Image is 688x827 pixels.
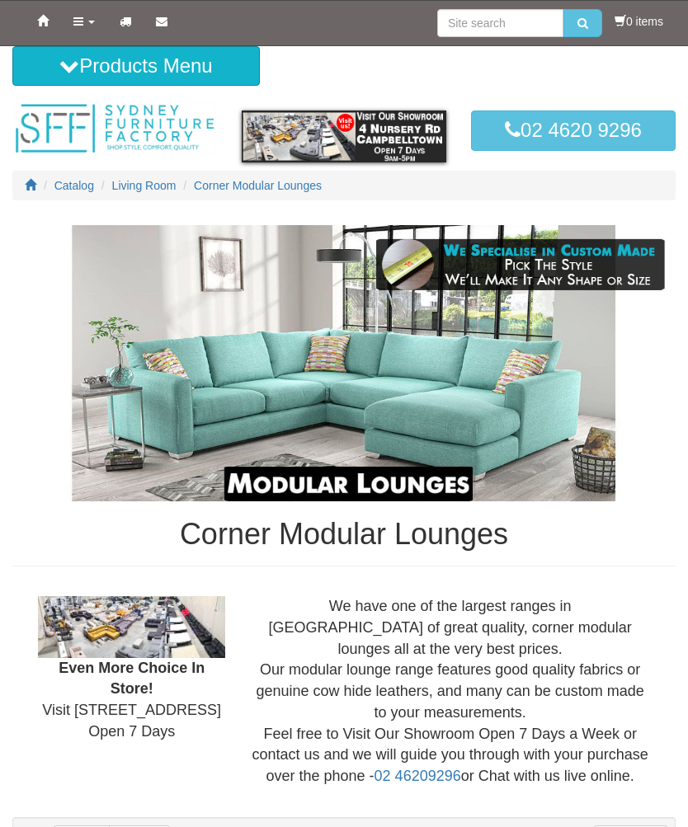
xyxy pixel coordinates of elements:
div: We have one of the largest ranges in [GEOGRAPHIC_DATA] of great quality, corner modular lounges a... [238,596,662,787]
input: Site search [437,9,563,37]
a: 02 46209296 [375,768,461,784]
a: Living Room [112,179,177,192]
b: Even More Choice In Store! [59,660,205,698]
button: Products Menu [12,46,260,86]
img: showroom.gif [242,110,446,162]
img: Sydney Furniture Factory [12,102,217,155]
a: Corner Modular Lounges [194,179,322,192]
h1: Corner Modular Lounges [12,518,676,551]
a: 02 4620 9296 [471,110,676,150]
li: 0 items [615,13,663,30]
img: Showroom [38,596,225,657]
a: Catalog [54,179,94,192]
div: Visit [STREET_ADDRESS] Open 7 Days [26,596,238,742]
img: Corner Modular Lounges [12,225,676,501]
